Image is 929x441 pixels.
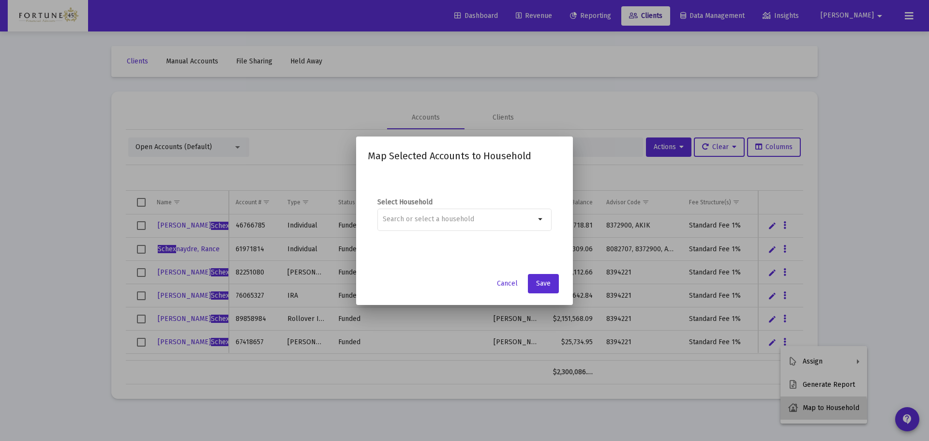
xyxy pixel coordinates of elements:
span: Cancel [497,279,518,288]
input: Search or select a household [383,215,535,223]
button: Cancel [489,274,525,293]
label: Select Household [377,198,552,207]
mat-icon: arrow_drop_down [535,213,547,225]
span: Save [536,279,551,288]
h2: Map Selected Accounts to Household [368,148,561,164]
button: Save [528,274,559,293]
